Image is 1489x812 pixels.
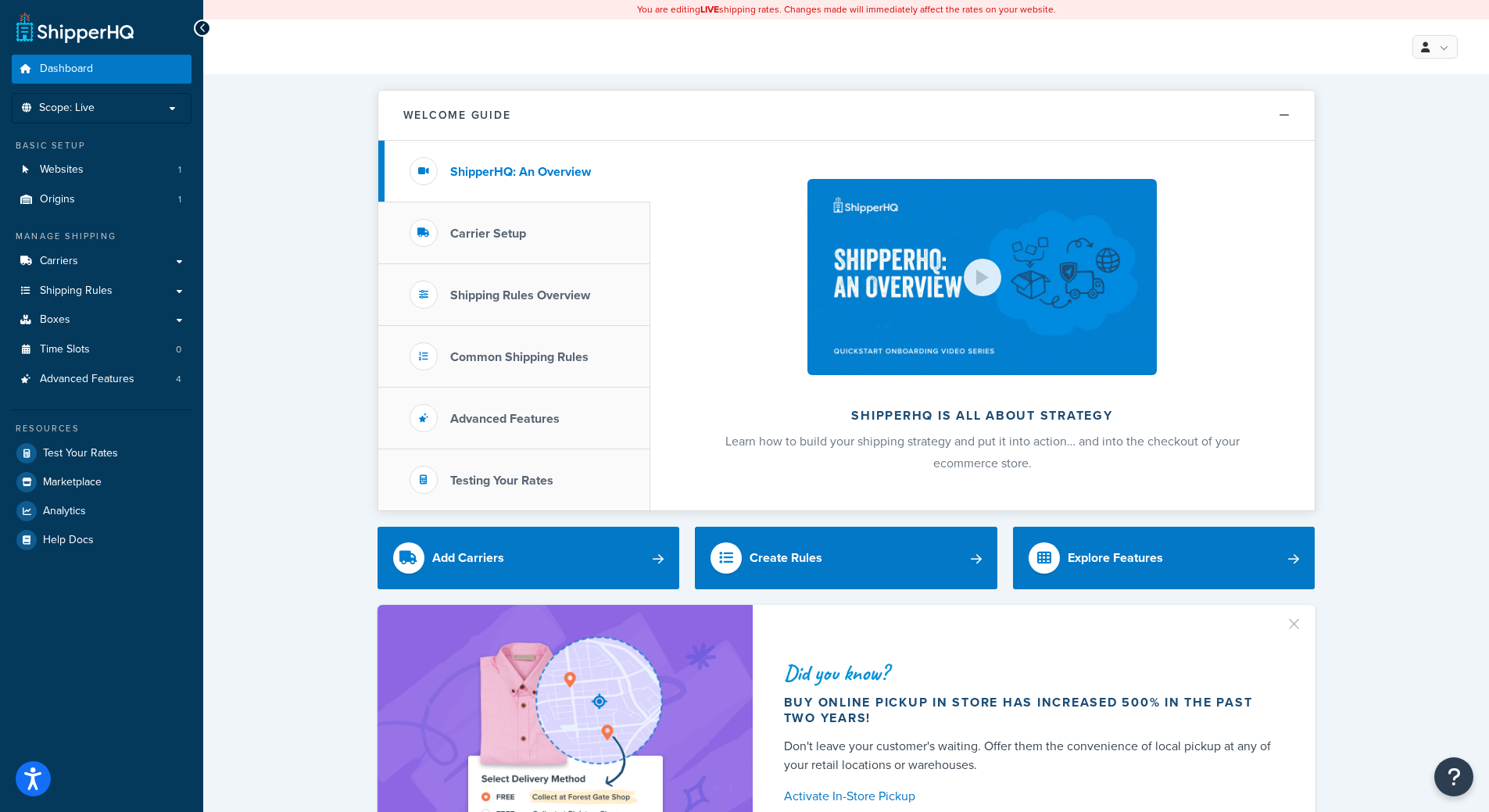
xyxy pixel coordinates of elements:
span: Dashboard [40,63,93,76]
div: Add Carriers [432,547,504,569]
h3: Shipping Rules Overview [450,288,590,302]
a: Explore Features [1013,527,1315,589]
a: Origins1 [12,185,191,214]
button: Welcome Guide [378,91,1315,141]
div: Don't leave your customer's waiting. Offer them the convenience of local pickup at any of your re... [784,737,1278,774]
a: Create Rules [695,527,997,589]
span: 4 [176,373,181,386]
a: Time Slots0 [12,335,191,364]
a: Boxes [12,306,191,334]
span: Carriers [40,255,78,268]
h2: ShipperHQ is all about strategy [692,409,1273,423]
li: Websites [12,156,191,184]
span: Shipping Rules [40,284,113,298]
span: Analytics [43,505,86,518]
span: Websites [40,163,84,177]
img: ShipperHQ is all about strategy [807,179,1156,375]
span: Advanced Features [40,373,134,386]
button: Open Resource Center [1434,757,1473,796]
span: Scope: Live [39,102,95,115]
h3: Common Shipping Rules [450,350,589,364]
a: Marketplace [12,468,191,496]
a: Analytics [12,497,191,525]
a: Add Carriers [378,527,680,589]
b: LIVE [700,2,719,16]
div: Explore Features [1068,547,1163,569]
a: Shipping Rules [12,277,191,306]
h2: Welcome Guide [403,109,511,121]
h3: ShipperHQ: An Overview [450,165,591,179]
span: Test Your Rates [43,447,118,460]
a: Activate In-Store Pickup [784,785,1278,807]
div: Create Rules [750,547,822,569]
span: 0 [176,343,181,356]
h3: Advanced Features [450,412,560,426]
a: Help Docs [12,526,191,554]
a: Carriers [12,247,191,276]
div: Did you know? [784,662,1278,684]
a: Test Your Rates [12,439,191,467]
div: Resources [12,422,191,435]
div: Basic Setup [12,139,191,152]
div: Manage Shipping [12,230,191,243]
span: Time Slots [40,343,90,356]
a: Advanced Features4 [12,365,191,394]
span: Help Docs [43,534,94,547]
li: Advanced Features [12,365,191,394]
span: 1 [178,163,181,177]
a: Dashboard [12,55,191,84]
div: Buy online pickup in store has increased 500% in the past two years! [784,695,1278,726]
h3: Carrier Setup [450,227,526,241]
span: Origins [40,193,75,206]
h3: Testing Your Rates [450,474,553,488]
li: Time Slots [12,335,191,364]
a: Websites1 [12,156,191,184]
li: Origins [12,185,191,214]
span: Learn how to build your shipping strategy and put it into action… and into the checkout of your e... [725,432,1240,472]
span: Marketplace [43,476,102,489]
span: 1 [178,193,181,206]
span: Boxes [40,313,70,327]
